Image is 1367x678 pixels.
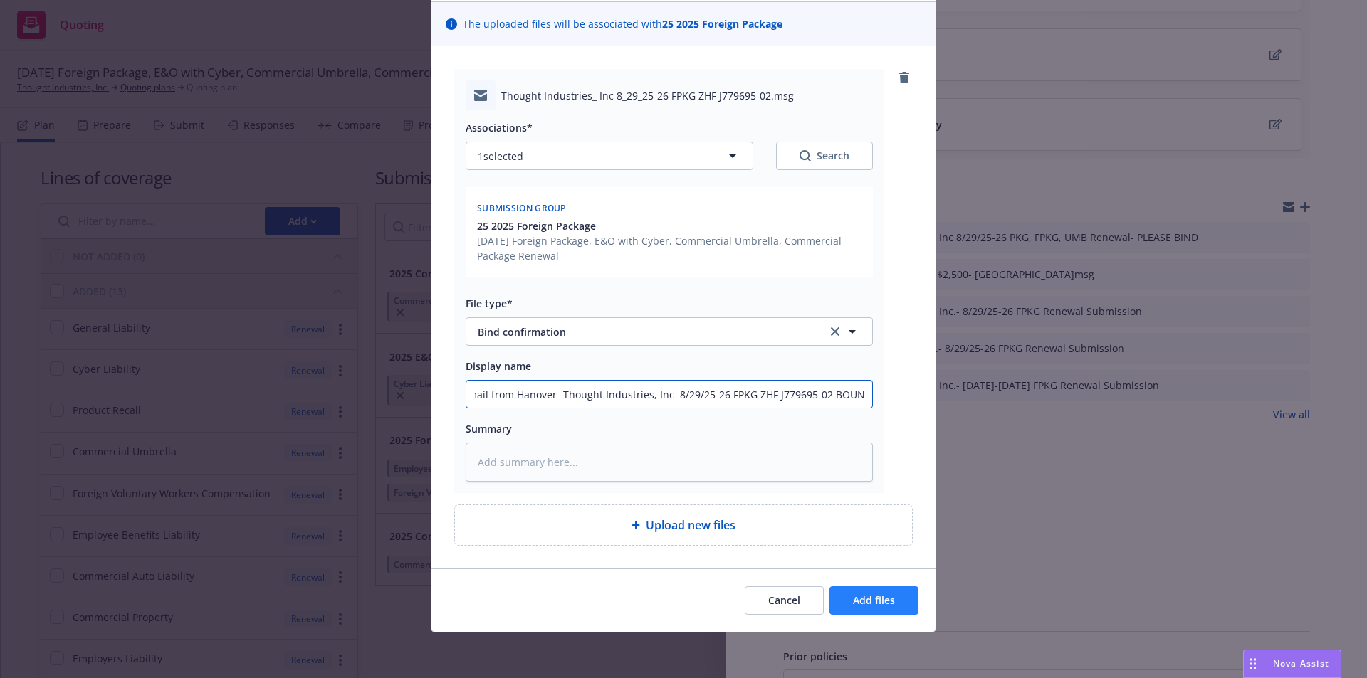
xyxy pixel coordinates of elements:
[1273,657,1329,669] span: Nova Assist
[478,324,807,339] span: Bind confirmation
[827,323,844,340] a: clear selection
[1243,650,1341,678] button: Nova Assist
[466,381,872,408] input: Add display name here...
[466,317,873,346] button: Bind confirmationclear selection
[477,233,864,263] span: [DATE] Foreign Package, E&O with Cyber, Commercial Umbrella, Commercial Package Renewal
[1244,650,1262,677] div: Drag to move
